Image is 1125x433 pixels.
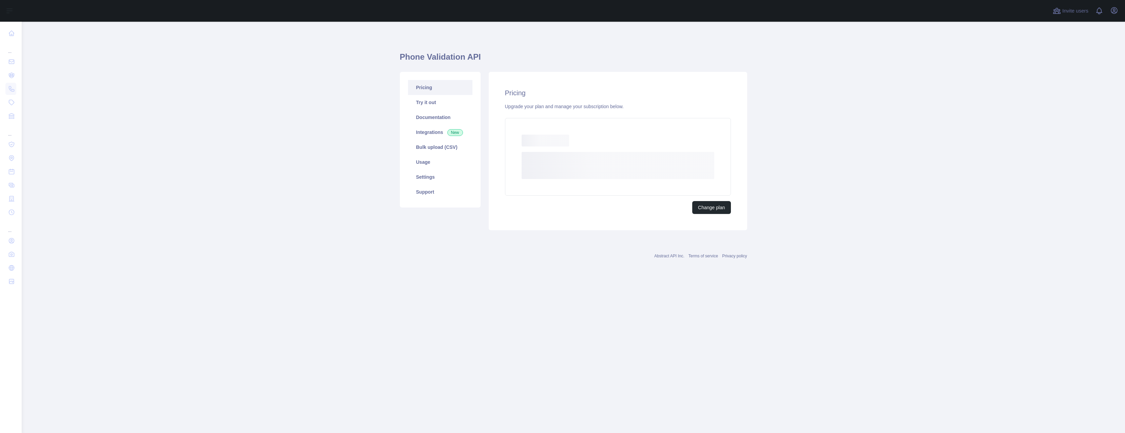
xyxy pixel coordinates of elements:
[688,254,718,258] a: Terms of service
[400,52,747,68] h1: Phone Validation API
[408,110,472,125] a: Documentation
[5,220,16,233] div: ...
[447,129,463,136] span: New
[722,254,747,258] a: Privacy policy
[505,88,731,98] h2: Pricing
[505,103,731,110] div: Upgrade your plan and manage your subscription below.
[1051,5,1090,16] button: Invite users
[408,95,472,110] a: Try it out
[408,125,472,140] a: Integrations New
[408,170,472,184] a: Settings
[408,140,472,155] a: Bulk upload (CSV)
[654,254,684,258] a: Abstract API Inc.
[5,123,16,137] div: ...
[5,41,16,54] div: ...
[408,184,472,199] a: Support
[692,201,731,214] button: Change plan
[408,80,472,95] a: Pricing
[408,155,472,170] a: Usage
[1062,7,1088,15] span: Invite users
